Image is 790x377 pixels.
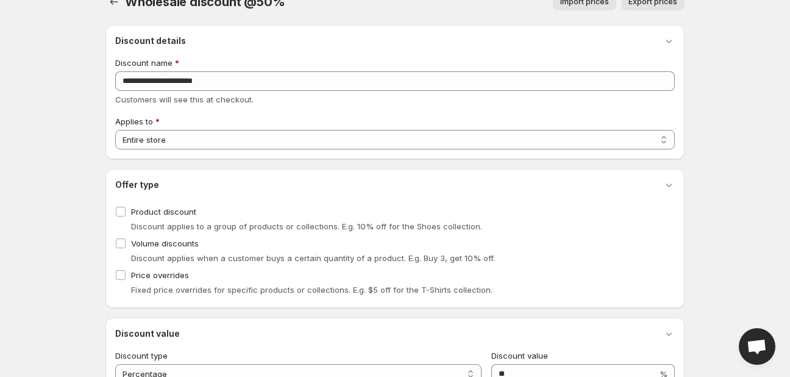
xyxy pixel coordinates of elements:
span: Discount name [115,58,173,68]
span: Discount applies when a customer buys a certain quantity of a product. E.g. Buy 3, get 10% off. [131,253,495,263]
h3: Discount details [115,35,186,47]
span: Customers will see this at checkout. [115,95,254,104]
span: Fixed price overrides for specific products or collections. E.g. $5 off for the T-Shirts collection. [131,285,493,295]
span: Discount applies to a group of products or collections. E.g. 10% off for the Shoes collection. [131,221,482,231]
span: Applies to [115,117,153,126]
h3: Discount value [115,328,180,340]
span: Product discount [131,207,196,217]
span: Discount type [115,351,168,361]
h3: Offer type [115,179,159,191]
a: Open chat [739,328,775,365]
span: Discount value [491,351,548,361]
span: Price overrides [131,270,189,280]
span: Volume discounts [131,239,199,248]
